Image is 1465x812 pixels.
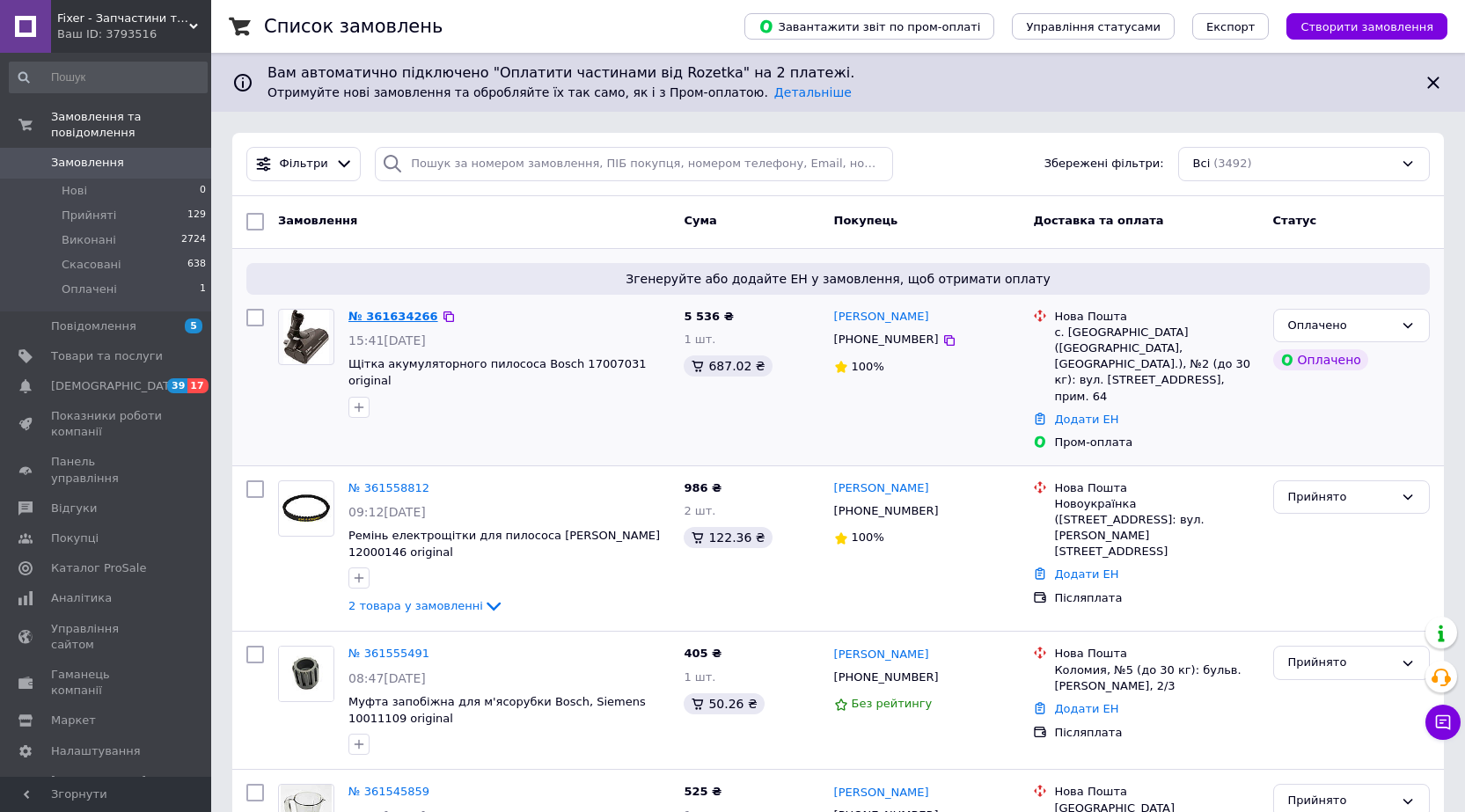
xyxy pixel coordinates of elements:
span: Створити замовлення [1300,20,1433,33]
a: 2 товара у замовленні [348,599,504,612]
span: 5 [185,318,202,333]
span: 17 [187,378,208,393]
h1: Список замовлень [264,16,443,37]
a: Ремінь електрощітки для пилососа [PERSON_NAME] 12000146 original [348,529,660,559]
a: № 361545859 [348,785,429,798]
input: Пошук за номером замовлення, ПІБ покупця, номером телефону, Email, номером накладної [375,147,893,181]
span: (3492) [1213,157,1251,170]
span: Показники роботи компанії [51,408,163,440]
span: Експорт [1206,20,1256,33]
span: Збережені фільтри: [1044,156,1164,172]
span: 09:12[DATE] [348,505,426,519]
a: Муфта запобіжна для м'ясорубки Bosch, Siemens 10011109 original [348,695,646,725]
div: [PHONE_NUMBER] [831,500,942,523]
div: Коломия, №5 (до 30 кг): бульв. [PERSON_NAME], 2/3 [1054,662,1258,694]
span: Відгуки [51,501,97,516]
span: 405 ₴ [684,647,722,660]
a: № 361558812 [348,481,429,494]
span: Товари та послуги [51,348,163,364]
div: 687.02 ₴ [684,355,772,377]
span: 39 [167,378,187,393]
a: Щітка акумуляторного пилососа Bosch 17007031 original [348,357,647,387]
a: Додати ЕН [1054,413,1118,426]
span: Fixer - Запчастини та аксесуари до побутової техніки [57,11,189,26]
span: Аналітика [51,590,112,606]
a: Створити замовлення [1269,19,1447,33]
button: Експорт [1192,13,1270,40]
div: Пром-оплата [1054,435,1258,450]
input: Пошук [9,62,208,93]
span: 129 [187,208,206,223]
span: Управління сайтом [51,621,163,653]
div: [PHONE_NUMBER] [831,328,942,351]
a: Додати ЕН [1054,567,1118,581]
img: Фото товару [279,647,333,701]
a: Фото товару [278,646,334,702]
div: [PHONE_NUMBER] [831,666,942,689]
a: [PERSON_NAME] [834,309,929,326]
a: Детальніше [774,85,852,99]
div: Післяплата [1054,725,1258,741]
span: Оплачені [62,282,117,297]
span: Згенеруйте або додайте ЕН у замовлення, щоб отримати оплату [253,270,1423,288]
button: Чат з покупцем [1425,705,1461,740]
span: [DEMOGRAPHIC_DATA] [51,378,181,394]
span: 1 [200,282,206,297]
span: 08:47[DATE] [348,671,426,685]
span: Покупець [834,214,898,227]
div: Нова Пошта [1054,646,1258,662]
span: Статус [1273,214,1317,227]
span: Доставка та оплата [1033,214,1163,227]
span: 1 шт. [684,333,715,346]
span: 100% [852,530,884,544]
div: Оплачено [1288,317,1394,335]
div: Прийнято [1288,792,1394,810]
a: Фото товару [278,309,334,365]
span: 638 [187,257,206,273]
span: 0 [200,183,206,199]
span: Прийняті [62,208,116,223]
img: Фото товару [279,491,333,524]
div: Нова Пошта [1054,309,1258,325]
span: Фільтри [280,156,328,172]
span: Cума [684,214,716,227]
span: Замовлення [278,214,357,227]
div: Новоукраїнка ([STREET_ADDRESS]: вул. [PERSON_NAME][STREET_ADDRESS] [1054,496,1258,560]
button: Завантажити звіт по пром-оплаті [744,13,994,40]
span: 2724 [181,232,206,248]
span: Каталог ProSale [51,560,146,576]
div: с. [GEOGRAPHIC_DATA] ([GEOGRAPHIC_DATA], [GEOGRAPHIC_DATA].), №2 (до 30 кг): вул. [STREET_ADDRESS... [1054,325,1258,405]
button: Управління статусами [1012,13,1175,40]
span: Замовлення та повідомлення [51,109,211,141]
span: 525 ₴ [684,785,722,798]
span: Замовлення [51,155,124,171]
a: [PERSON_NAME] [834,785,929,801]
span: Управління статусами [1026,20,1161,33]
div: 50.26 ₴ [684,693,764,714]
span: 2 шт. [684,504,715,517]
div: Нова Пошта [1054,480,1258,496]
span: Отримуйте нові замовлення та обробляйте їх так само, як і з Пром-оплатою. [267,85,852,99]
span: Маркет [51,713,96,728]
span: Налаштування [51,743,141,759]
a: [PERSON_NAME] [834,647,929,663]
span: 15:41[DATE] [348,333,426,347]
span: Скасовані [62,257,121,273]
span: Виконані [62,232,116,248]
div: Ваш ID: 3793516 [57,26,211,42]
div: Оплачено [1273,349,1368,370]
a: Фото товару [278,480,334,537]
img: Фото товару [283,310,329,364]
span: Гаманець компанії [51,667,163,699]
span: Покупці [51,530,99,546]
a: № 361634266 [348,310,438,323]
button: Створити замовлення [1286,13,1447,40]
span: 100% [852,360,884,373]
span: Панель управління [51,454,163,486]
span: Вам автоматично підключено "Оплатити частинами від Rozetka" на 2 платежі. [267,63,1409,84]
span: Нові [62,183,87,199]
span: 986 ₴ [684,481,722,494]
a: № 361555491 [348,647,429,660]
div: Прийнято [1288,654,1394,672]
